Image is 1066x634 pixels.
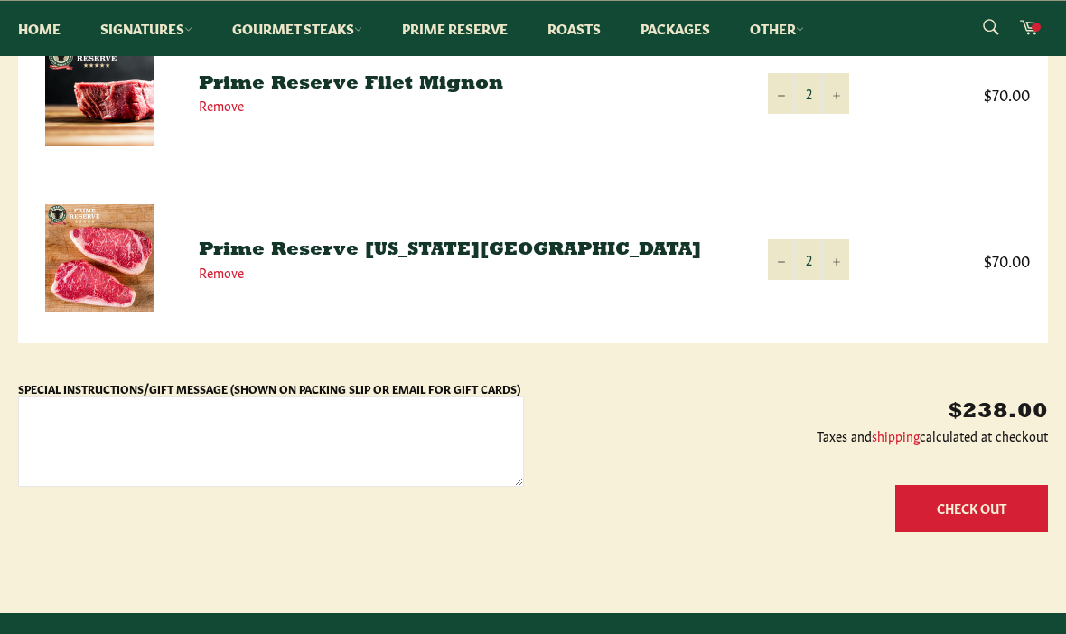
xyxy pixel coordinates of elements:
[895,485,1048,531] button: Check Out
[768,73,795,114] button: Reduce item quantity by one
[384,1,526,56] a: Prime Reserve
[199,75,503,93] a: Prime Reserve Filet Mignon
[822,73,849,114] button: Increase item quantity by one
[542,427,1048,444] p: Taxes and calculated at checkout
[45,204,154,312] img: Prime Reserve New York Strip
[199,241,701,259] a: Prime Reserve [US_STATE][GEOGRAPHIC_DATA]
[82,1,210,56] a: Signatures
[529,1,619,56] a: Roasts
[622,1,728,56] a: Packages
[885,249,1030,270] span: $70.00
[885,83,1030,104] span: $70.00
[768,239,795,280] button: Reduce item quantity by one
[214,1,380,56] a: Gourmet Steaks
[18,381,520,396] label: Special Instructions/Gift Message (Shown on Packing Slip or Email for Gift Cards)
[45,38,154,146] img: Prime Reserve Filet Mignon
[872,426,920,444] a: shipping
[542,397,1048,427] p: $238.00
[732,1,822,56] a: Other
[822,239,849,280] button: Increase item quantity by one
[199,96,244,114] a: Remove
[199,263,244,281] a: Remove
